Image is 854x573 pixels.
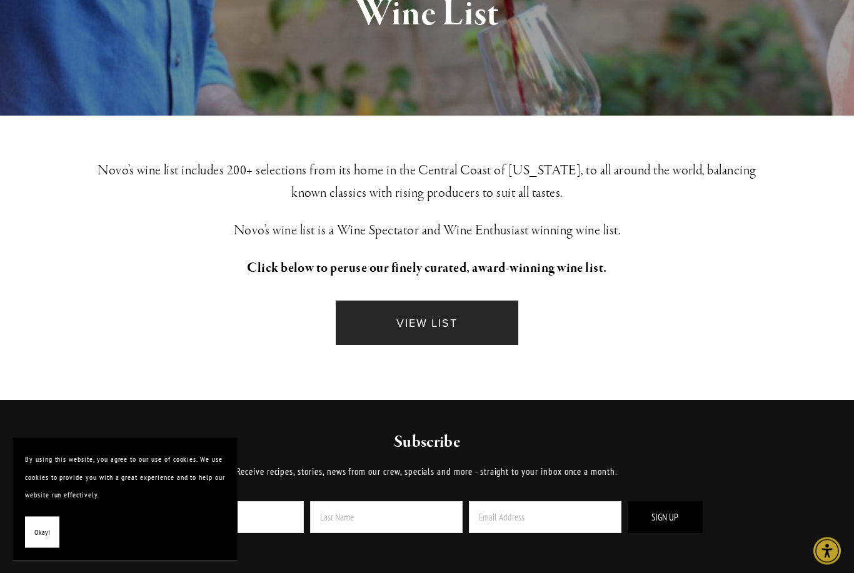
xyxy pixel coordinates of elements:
[136,465,718,480] p: Receive recipes, stories, news from our crew, specials and more - straight to your inbox once a m...
[469,502,621,534] input: Email Address
[651,512,678,524] span: Sign Up
[310,502,463,534] input: Last Name
[13,438,238,561] section: Cookie banner
[247,260,607,277] strong: Click below to peruse our finely curated, award-winning wine list.
[628,502,703,534] button: Sign Up
[336,301,518,346] a: VIEW LIST
[136,432,718,454] h2: Subscribe
[84,220,770,242] h3: Novo’s wine list is a Wine Spectator and Wine Enthusiast winning wine list.
[25,451,225,504] p: By using this website, you agree to our use of cookies. We use cookies to provide you with a grea...
[84,160,770,205] h3: Novo’s wine list includes 200+ selections from its home in the Central Coast of [US_STATE], to al...
[34,524,50,542] span: Okay!
[25,517,59,549] button: Okay!
[813,537,841,565] div: Accessibility Menu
